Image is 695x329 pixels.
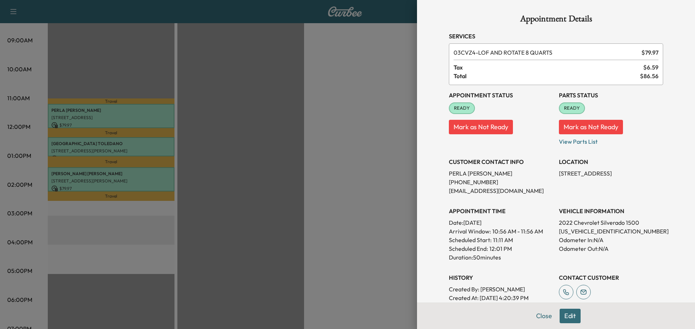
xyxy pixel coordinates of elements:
[449,227,553,236] p: Arrival Window:
[559,218,663,227] p: 2022 Chevrolet Silverado 1500
[493,236,513,244] p: 11:11 AM
[454,72,640,80] span: Total
[559,244,663,253] p: Odometer Out: N/A
[531,309,557,323] button: Close
[449,186,553,195] p: [EMAIL_ADDRESS][DOMAIN_NAME]
[492,227,543,236] span: 10:56 AM - 11:56 AM
[559,120,623,134] button: Mark as Not Ready
[449,32,663,41] h3: Services
[454,48,639,57] span: LOF AND ROTATE 8 QUARTS
[449,120,513,134] button: Mark as Not Ready
[489,244,512,253] p: 12:01 PM
[559,157,663,166] h3: LOCATION
[449,218,553,227] p: Date: [DATE]
[560,105,584,112] span: READY
[559,134,663,146] p: View Parts List
[449,207,553,215] h3: APPOINTMENT TIME
[454,63,643,72] span: Tax
[560,309,581,323] button: Edit
[640,72,658,80] span: $ 86.56
[449,273,553,282] h3: History
[641,48,658,57] span: $ 79.97
[449,285,553,294] p: Created By : [PERSON_NAME]
[449,236,492,244] p: Scheduled Start:
[449,178,553,186] p: [PHONE_NUMBER]
[449,14,663,26] h1: Appointment Details
[559,236,663,244] p: Odometer In: N/A
[559,169,663,178] p: [STREET_ADDRESS]
[449,91,553,100] h3: Appointment Status
[450,105,474,112] span: READY
[559,227,663,236] p: [US_VEHICLE_IDENTIFICATION_NUMBER]
[559,273,663,282] h3: CONTACT CUSTOMER
[449,157,553,166] h3: CUSTOMER CONTACT INFO
[643,63,658,72] span: $ 6.59
[449,253,553,262] p: Duration: 50 minutes
[449,294,553,302] p: Created At : [DATE] 4:20:39 PM
[559,91,663,100] h3: Parts Status
[449,169,553,178] p: PERLA [PERSON_NAME]
[449,244,488,253] p: Scheduled End:
[559,207,663,215] h3: VEHICLE INFORMATION
[449,302,553,311] p: Modified By : [PERSON_NAME]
